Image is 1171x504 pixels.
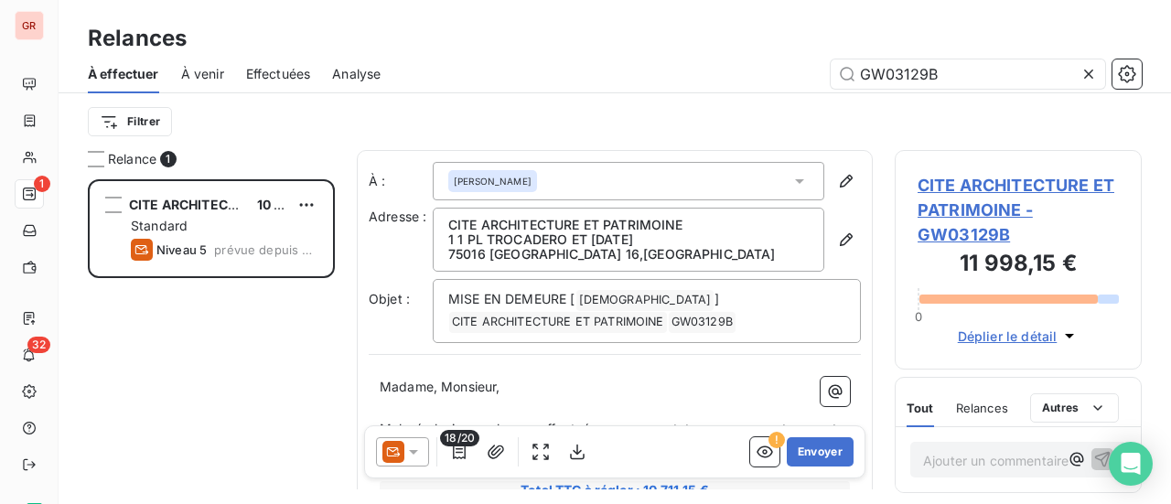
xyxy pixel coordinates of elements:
[907,401,934,415] span: Tout
[915,309,922,324] span: 0
[108,150,156,168] span: Relance
[129,197,366,212] span: CITE ARCHITECTURE ET PATRIMOINE
[669,312,736,333] span: GW03129B
[448,218,809,232] p: CITE ARCHITECTURE ET PATRIMOINE
[34,176,50,192] span: 1
[576,290,714,311] span: [DEMOGRAPHIC_DATA]
[448,247,809,262] p: 75016 [GEOGRAPHIC_DATA] 16 , [GEOGRAPHIC_DATA]
[1109,442,1153,486] div: Open Intercom Messenger
[88,65,159,83] span: À effectuer
[257,197,323,212] span: 10 711,15 €
[440,430,479,446] span: 18/20
[449,312,667,333] span: CITE ARCHITECTURE ET PATRIMOINE
[454,175,532,188] span: [PERSON_NAME]
[246,65,311,83] span: Effectuées
[956,401,1008,415] span: Relances
[181,65,224,83] span: À venir
[131,218,188,233] span: Standard
[332,65,381,83] span: Analyse
[369,291,410,306] span: Objet :
[1030,393,1119,423] button: Autres
[958,327,1058,346] span: Déplier le détail
[214,242,317,257] span: prévue depuis 212 jours
[15,179,43,209] a: 1
[88,22,187,55] h3: Relances
[156,242,207,257] span: Niveau 5
[714,291,719,306] span: ]
[88,107,172,136] button: Filtrer
[831,59,1105,89] input: Rechercher
[88,179,335,504] div: grid
[160,151,177,167] span: 1
[918,173,1119,247] span: CITE ARCHITECTURE ET PATRIMOINE - GW03129B
[448,291,575,306] span: MISE EN DEMEURE [
[448,232,809,247] p: 1 1 PL TROCADERO ET [DATE]
[27,337,50,353] span: 32
[380,421,853,457] span: Malgré plusieurs relances effectuées, nous constatons avec regret que votre société n’a toujours ...
[369,172,433,190] label: À :
[952,326,1085,347] button: Déplier le détail
[787,437,854,466] button: Envoyer
[380,379,500,394] span: Madame, Monsieur,
[15,11,44,40] div: GR
[369,209,426,224] span: Adresse :
[382,481,847,499] span: Total TTC à régler : 10 711,15 €
[918,247,1119,284] h3: 11 998,15 €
